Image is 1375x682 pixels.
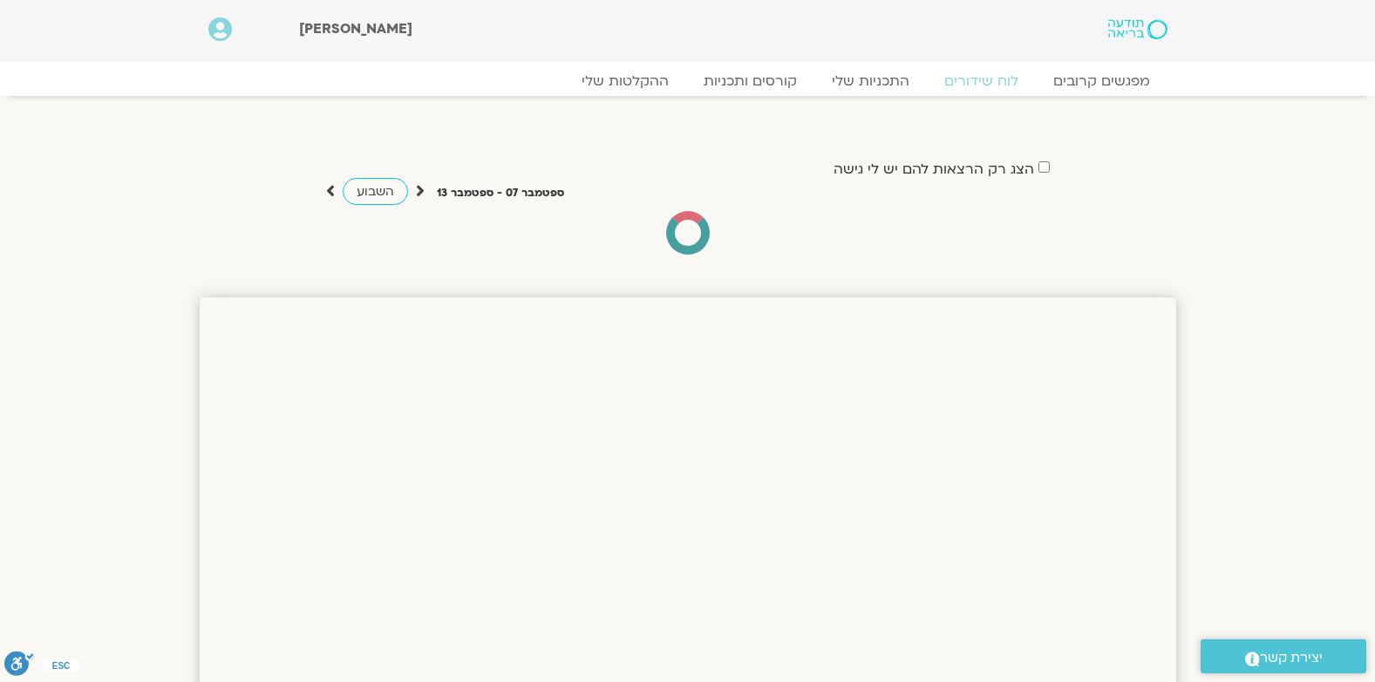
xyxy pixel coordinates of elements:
[208,72,1167,90] nav: Menu
[814,72,927,90] a: התכניות שלי
[343,178,408,205] a: השבוע
[299,19,412,38] span: [PERSON_NAME]
[686,72,814,90] a: קורסים ותכניות
[1260,646,1323,670] span: יצירת קשר
[1036,72,1167,90] a: מפגשים קרובים
[357,183,394,200] span: השבוע
[1201,639,1366,673] a: יצירת קשר
[834,161,1034,177] label: הצג רק הרצאות להם יש לי גישה
[437,184,564,202] p: ספטמבר 07 - ספטמבר 13
[927,72,1036,90] a: לוח שידורים
[564,72,686,90] a: ההקלטות שלי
